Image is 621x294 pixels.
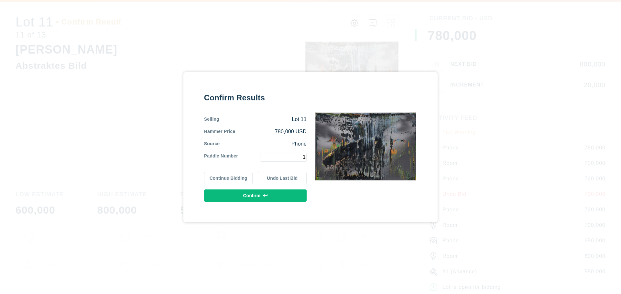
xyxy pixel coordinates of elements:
[235,128,307,135] div: 780,000 USD
[220,140,307,147] div: Phone
[204,172,253,184] button: Continue Bidding
[219,116,307,123] div: Lot 11
[258,172,307,184] button: Undo Last Bid
[204,153,238,162] div: Paddle Number
[204,140,220,147] div: Source
[204,116,219,123] div: Selling
[204,93,307,103] div: Confirm Results
[204,128,235,135] div: Hammer Price
[204,189,307,202] button: Confirm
